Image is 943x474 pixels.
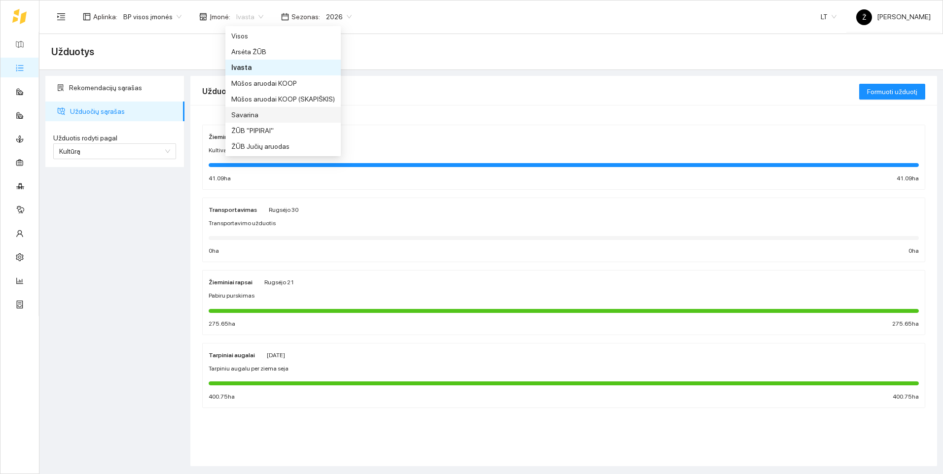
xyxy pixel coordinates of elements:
[209,146,290,155] span: Kultivavimas Žieminiai kviečiai
[209,219,276,228] span: Transportavimo užduotis
[264,279,294,286] span: Rugsėjo 21
[209,246,219,256] span: 0 ha
[199,13,207,21] span: shop
[856,13,931,21] span: [PERSON_NAME]
[209,291,254,301] span: Pabiru purskimas
[231,125,335,136] div: ŽŪB "PIPIRAI"
[123,9,181,24] span: BP visos įmonės
[291,11,320,22] span: Sezonas :
[202,125,925,190] a: Žieminiai kviečiaiSpalio 4Kultivavimas Žieminiai kviečiai41.09ha41.09ha
[231,62,335,73] div: Ivasta
[897,174,919,183] span: 41.09 ha
[57,84,64,91] span: solution
[202,343,925,408] a: Tarpiniai augalai[DATE]Tarpiniu augalu per ziema seja400.75ha400.75ha
[69,78,177,98] span: Rekomendacijų sąrašas
[862,9,867,25] span: Ž
[202,77,859,105] div: Užduotys pagal kultūrą
[908,246,919,256] span: 0 ha
[231,94,335,104] div: Mūšos aruodai KOOP (SKAPIŠKIS)
[202,198,925,263] a: TransportavimasRugsėjo 30Transportavimo užduotis0ha0ha
[93,11,117,22] span: Aplinka :
[57,12,66,21] span: menu-unfold
[231,31,335,41] div: Visos
[209,279,253,286] strong: Žieminiai rapsai
[231,109,335,120] div: Savarina
[225,60,341,75] div: Ivasta
[209,206,257,213] strong: Transportavimas
[326,9,352,24] span: 2026
[83,13,91,21] span: layout
[269,206,298,213] span: Rugsėjo 30
[209,392,235,402] span: 400.75 ha
[209,134,256,140] strong: Žieminiai kviečiai
[867,86,917,97] span: Formuoti užduotį
[225,91,341,107] div: Mūšos aruodai KOOP (SKAPIŠKIS)
[210,11,230,22] span: Įmonė :
[51,44,94,60] span: Užduotys
[859,84,925,100] button: Formuoti užduotį
[231,141,335,152] div: ŽŪB Jučių aruodas
[70,102,177,121] span: Užduočių sąrašas
[225,138,341,154] div: ŽŪB Jučių aruodas
[59,147,80,155] span: Kultūrą
[209,352,255,359] strong: Tarpiniai augalai
[225,75,341,91] div: Mūšos aruodai KOOP
[51,7,71,27] button: menu-unfold
[267,352,285,359] span: [DATE]
[893,392,919,402] span: 400.75 ha
[225,107,341,123] div: Savarina
[281,13,289,21] span: calendar
[821,9,836,24] span: LT
[225,28,341,44] div: Visos
[236,9,263,24] span: Ivasta
[209,364,289,373] span: Tarpiniu augalu per ziema seja
[209,319,235,329] span: 275.65 ha
[892,319,919,329] span: 275.65 ha
[53,133,176,143] label: Užduotis rodyti pagal
[225,123,341,138] div: ŽŪB "PIPIRAI"
[225,44,341,60] div: Arsėta ŽŪB
[202,270,925,335] a: Žieminiai rapsaiRugsėjo 21Pabiru purskimas275.65ha275.65ha
[231,46,335,57] div: Arsėta ŽŪB
[209,174,231,183] span: 41.09 ha
[231,78,335,89] div: Mūšos aruodai KOOP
